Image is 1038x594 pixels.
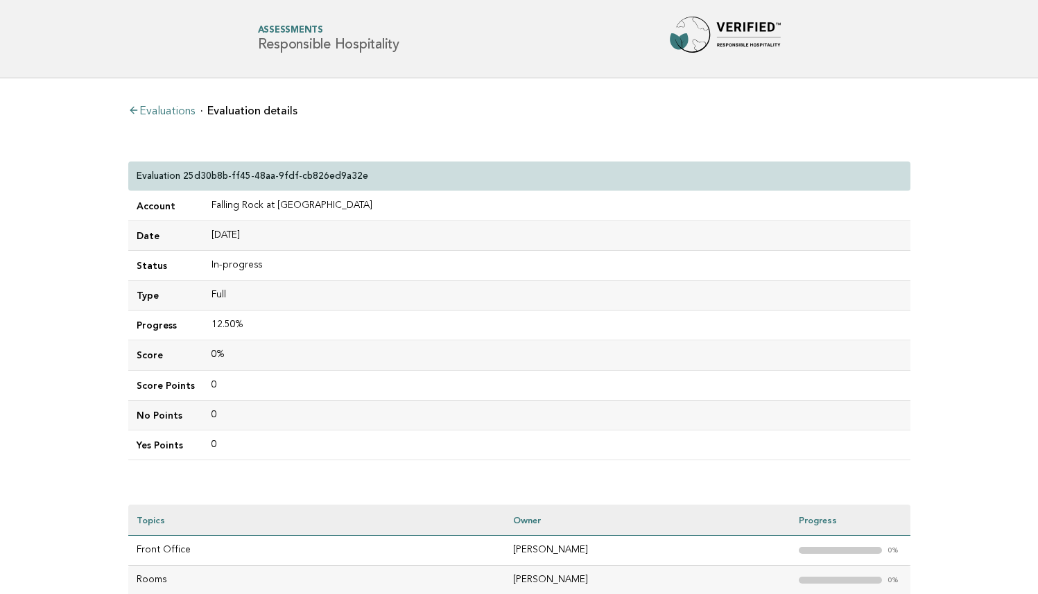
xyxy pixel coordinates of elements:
td: 0% [203,340,910,370]
span: Assessments [258,26,399,35]
img: Forbes Travel Guide [670,17,781,61]
th: Owner [505,505,790,536]
td: [PERSON_NAME] [505,536,790,566]
td: Date [128,221,203,251]
a: Evaluations [128,106,195,117]
td: In-progress [203,251,910,281]
td: 0 [203,370,910,400]
td: 0 [203,400,910,430]
td: No Points [128,400,203,430]
p: Evaluation 25d30b8b-ff45-48aa-9fdf-cb826ed9a32e [137,170,368,182]
li: Evaluation details [200,105,297,116]
td: 12.50% [203,311,910,340]
em: 0% [888,547,900,554]
td: Score Points [128,370,203,400]
td: [DATE] [203,221,910,251]
td: 0 [203,430,910,460]
th: Topics [128,505,505,536]
td: Full [203,281,910,311]
th: Progress [790,505,910,536]
td: Falling Rock at [GEOGRAPHIC_DATA] [203,191,910,221]
td: Progress [128,311,203,340]
td: Front Office [128,536,505,566]
td: Account [128,191,203,221]
em: 0% [888,577,900,584]
td: Score [128,340,203,370]
td: Status [128,251,203,281]
td: Type [128,281,203,311]
h1: Responsible Hospitality [258,26,399,52]
td: Yes Points [128,430,203,460]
